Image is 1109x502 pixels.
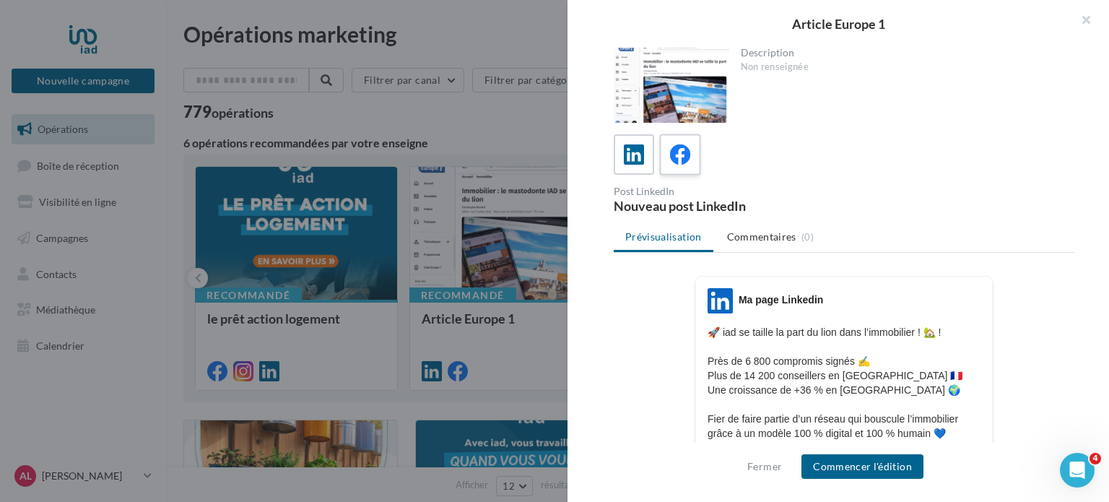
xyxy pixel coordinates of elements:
span: (0) [801,231,814,243]
button: Commencer l'édition [801,454,923,479]
span: 4 [1090,453,1101,464]
div: Post LinkedIn [614,186,838,196]
span: Commentaires [727,230,796,244]
div: Description [741,48,1064,58]
div: Non renseignée [741,61,1064,74]
div: Article Europe 1 [591,17,1086,30]
button: Fermer [741,458,788,475]
p: 🚀 iad se taille la part du lion dans l’immobilier ! 🏡 ! Près de 6 800 compromis signés ✍️ Plus de... [708,325,980,498]
iframe: Intercom live chat [1060,453,1095,488]
div: Ma page Linkedin [739,293,823,307]
div: Nouveau post LinkedIn [614,199,838,212]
